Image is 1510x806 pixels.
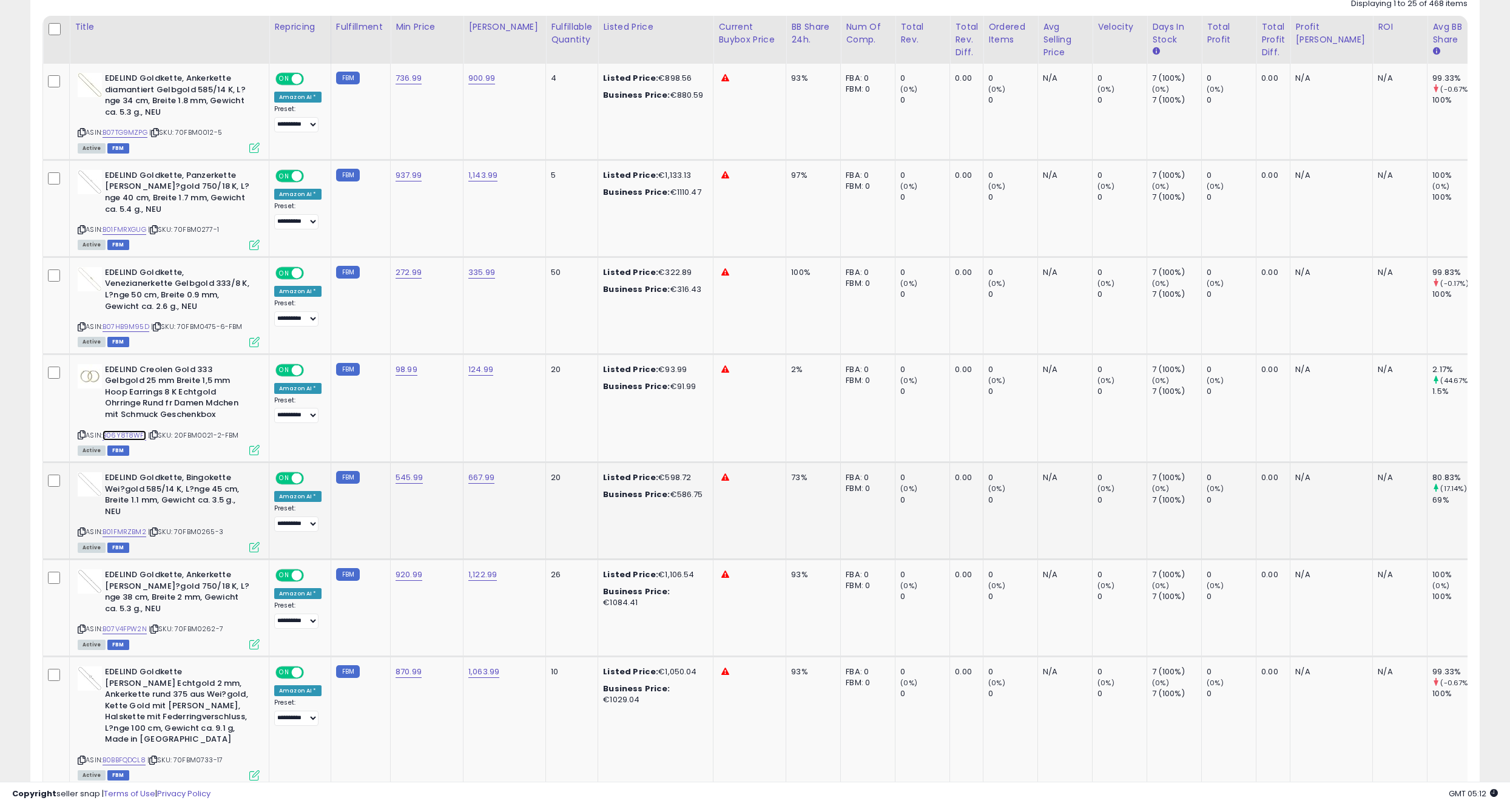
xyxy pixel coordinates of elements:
a: Terms of Use [104,788,155,799]
a: B07TG9MZPG [103,127,147,138]
div: 7 (100%) [1152,364,1201,375]
div: 0.00 [955,170,974,181]
small: (0%) [1097,484,1114,493]
a: 667.99 [468,472,494,484]
div: 0 [1207,192,1256,203]
span: FBM [107,543,129,553]
div: 7 (100%) [1152,386,1201,397]
div: 0 [1207,170,1256,181]
div: 100% [1432,591,1481,602]
a: B07V4FPW2N [103,624,147,634]
div: Total Profit Diff. [1261,21,1285,59]
div: 0 [988,569,1037,580]
div: Preset: [274,396,322,424]
span: | SKU: 20FBM0021-2-FBM [148,430,239,440]
small: (0%) [1097,279,1114,288]
small: FBM [336,72,360,84]
small: (0%) [988,376,1005,385]
img: 31l-Di8Av4L._SL40_.jpg [78,472,102,496]
span: ON [277,74,292,84]
div: N/A [1295,73,1363,84]
div: Days In Stock [1152,21,1196,46]
div: 0 [1207,591,1256,602]
small: (0%) [900,84,917,94]
div: 0 [900,495,949,506]
small: Days In Stock. [1152,46,1159,57]
b: Business Price: [603,89,670,101]
div: FBA: 0 [846,364,886,375]
div: 0.00 [955,364,974,375]
small: (0%) [1097,376,1114,385]
div: 99.83% [1432,267,1481,278]
div: 0 [1097,289,1147,300]
div: N/A [1378,364,1418,375]
small: (0%) [900,376,917,385]
span: All listings currently available for purchase on Amazon [78,143,106,154]
small: (0%) [900,581,917,591]
div: N/A [1043,267,1083,278]
div: Min Price [396,21,458,33]
div: €898.56 [603,73,704,84]
span: OFF [302,571,322,581]
div: ROI [1378,21,1422,33]
div: 73% [791,472,831,483]
div: 50 [551,267,588,278]
div: ASIN: [78,170,260,249]
b: Listed Price: [603,266,658,278]
small: (0%) [1207,181,1224,191]
small: (0%) [1152,581,1169,591]
span: OFF [302,74,322,84]
a: B06Y8T8WF1 [103,430,146,441]
div: 20 [551,364,588,375]
div: 0 [1207,95,1256,106]
div: FBA: 0 [846,267,886,278]
small: (0%) [1152,376,1169,385]
div: 0 [988,170,1037,181]
small: (0%) [900,279,917,288]
div: 5 [551,170,588,181]
div: 2.17% [1432,364,1481,375]
div: 0 [900,364,949,375]
a: 1,122.99 [468,569,497,581]
small: (0%) [988,84,1005,94]
div: Total Profit [1207,21,1251,46]
small: (-0.67%) [1440,84,1471,94]
span: | SKU: 70FBM0012-5 [149,127,222,137]
div: 100% [1432,95,1481,106]
span: FBM [107,240,129,250]
span: OFF [302,171,322,181]
div: 0 [988,267,1037,278]
div: Amazon AI * [274,92,322,103]
b: EDELIND Goldkette, Panzerkette [PERSON_NAME]?gold 750/18 K, L?nge 40 cm, Breite 1.7 mm, Gewicht c... [105,170,252,218]
b: Listed Price: [603,472,658,483]
div: 0 [900,267,949,278]
div: 0 [1097,364,1147,375]
div: 80.83% [1432,472,1481,483]
div: N/A [1378,472,1418,483]
div: 93% [791,569,831,580]
a: 335.99 [468,266,495,279]
b: Business Price: [603,586,670,597]
b: EDELIND Goldkette, Ankerkette [PERSON_NAME]?gold 750/18 K, L?nge 38 cm, Breite 2 mm, Gewicht ca. ... [105,569,252,617]
div: Repricing [274,21,326,33]
small: (0%) [1207,581,1224,591]
div: Profit [PERSON_NAME] [1295,21,1367,46]
div: 0 [900,170,949,181]
span: OFF [302,473,322,484]
a: 545.99 [396,472,423,484]
div: Preset: [274,202,322,229]
div: 0.00 [1261,569,1281,580]
div: €316.43 [603,284,704,295]
div: 0 [1097,591,1147,602]
small: (0%) [900,181,917,191]
div: N/A [1043,472,1083,483]
div: 0 [900,95,949,106]
a: Privacy Policy [157,788,211,799]
div: FBA: 0 [846,73,886,84]
small: (0%) [1207,279,1224,288]
b: Business Price: [603,381,670,392]
div: ASIN: [78,472,260,551]
img: 3119W+rIA9L._SL40_.jpg [78,170,102,194]
div: 0 [1097,472,1147,483]
small: FBM [336,266,360,279]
